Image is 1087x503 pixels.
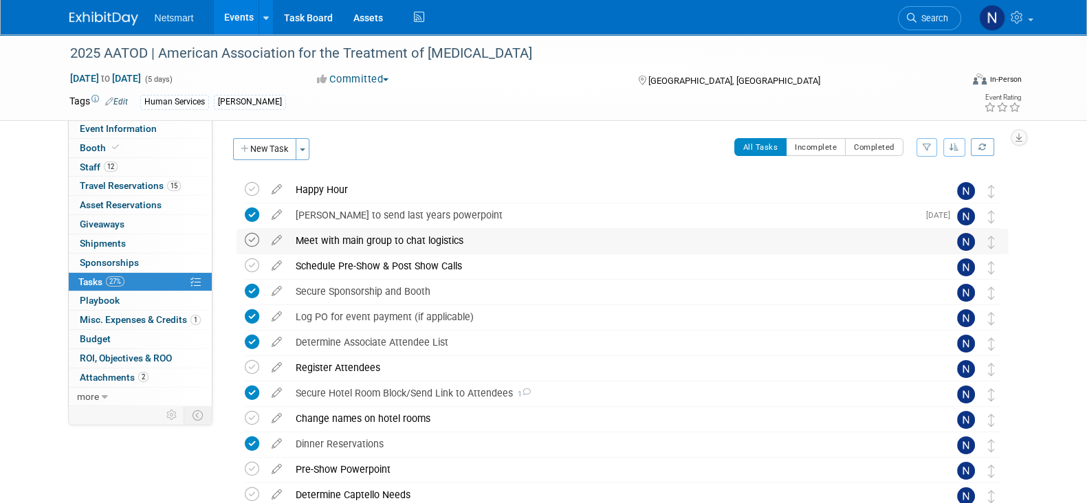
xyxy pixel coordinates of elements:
[80,314,201,325] span: Misc. Expenses & Credits
[312,72,394,87] button: Committed
[289,305,930,328] div: Log PO for event payment (if applicable)
[265,311,289,323] a: edit
[988,287,995,300] i: Move task
[265,387,289,399] a: edit
[69,215,212,234] a: Giveaways
[265,336,289,348] a: edit
[988,490,995,503] i: Move task
[973,74,987,85] img: Format-Inperson.png
[69,234,212,253] a: Shipments
[289,203,918,227] div: [PERSON_NAME] to send last years powerpoint
[80,219,124,230] span: Giveaways
[957,360,975,378] img: Nina Finn
[265,361,289,374] a: edit
[988,414,995,427] i: Move task
[786,138,846,156] button: Incomplete
[190,315,201,325] span: 1
[265,463,289,476] a: edit
[65,41,941,66] div: 2025 AATOD | American Association for the Treatment of [MEDICAL_DATA]
[69,349,212,368] a: ROI, Objectives & ROO
[69,94,128,110] td: Tags
[140,95,209,109] div: Human Services
[957,284,975,302] img: Nina Finn
[80,199,162,210] span: Asset Reservations
[957,233,975,251] img: Nina Finn
[144,75,173,84] span: (5 days)
[214,95,286,109] div: [PERSON_NAME]
[988,312,995,325] i: Move task
[265,438,289,450] a: edit
[69,388,212,406] a: more
[513,390,531,399] span: 1
[916,13,948,23] span: Search
[69,177,212,195] a: Travel Reservations15
[648,76,820,86] span: [GEOGRAPHIC_DATA], [GEOGRAPHIC_DATA]
[988,363,995,376] i: Move task
[233,138,296,160] button: New Task
[957,436,975,454] img: Nina Finn
[104,161,118,172] span: 12
[289,229,930,252] div: Meet with main group to chat logistics
[69,72,142,85] span: [DATE] [DATE]
[69,139,212,157] a: Booth
[69,12,138,25] img: ExhibitDay
[988,210,995,223] i: Move task
[898,6,961,30] a: Search
[265,234,289,247] a: edit
[69,158,212,177] a: Staff12
[80,333,111,344] span: Budget
[80,142,122,153] span: Booth
[80,238,126,249] span: Shipments
[989,74,1021,85] div: In-Person
[265,260,289,272] a: edit
[80,161,118,172] span: Staff
[957,411,975,429] img: Nina Finn
[983,94,1020,101] div: Event Rating
[979,5,1005,31] img: Nina Finn
[69,291,212,310] a: Playbook
[988,388,995,401] i: Move task
[69,273,212,291] a: Tasks27%
[69,311,212,329] a: Misc. Expenses & Credits1
[265,489,289,501] a: edit
[69,120,212,138] a: Event Information
[289,381,930,405] div: Secure Hotel Room Block/Send Link to Attendees
[988,236,995,249] i: Move task
[988,261,995,274] i: Move task
[880,71,1022,92] div: Event Format
[265,285,289,298] a: edit
[80,257,139,268] span: Sponsorships
[77,391,99,402] span: more
[69,330,212,348] a: Budget
[265,209,289,221] a: edit
[80,372,149,383] span: Attachments
[80,180,181,191] span: Travel Reservations
[99,73,112,84] span: to
[80,353,172,364] span: ROI, Objectives & ROO
[289,254,930,278] div: Schedule Pre-Show & Post Show Calls
[957,385,975,403] img: Nina Finn
[289,331,930,354] div: Determine Associate Attendee List
[289,178,930,201] div: Happy Hour
[289,407,930,430] div: Change names on hotel rooms
[112,144,119,151] i: Booth reservation complete
[957,208,975,225] img: Nina Finn
[734,138,787,156] button: All Tasks
[289,356,930,379] div: Register Attendees
[988,439,995,452] i: Move task
[289,432,930,456] div: Dinner Reservations
[289,458,930,481] div: Pre-Show Powerpoint
[138,372,149,382] span: 2
[69,254,212,272] a: Sponsorships
[845,138,903,156] button: Completed
[78,276,124,287] span: Tasks
[105,97,128,107] a: Edit
[957,258,975,276] img: Nina Finn
[957,182,975,200] img: Nina Finn
[926,210,957,220] span: [DATE]
[957,309,975,327] img: Nina Finn
[971,138,994,156] a: Refresh
[957,462,975,480] img: Nina Finn
[988,337,995,350] i: Move task
[69,196,212,214] a: Asset Reservations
